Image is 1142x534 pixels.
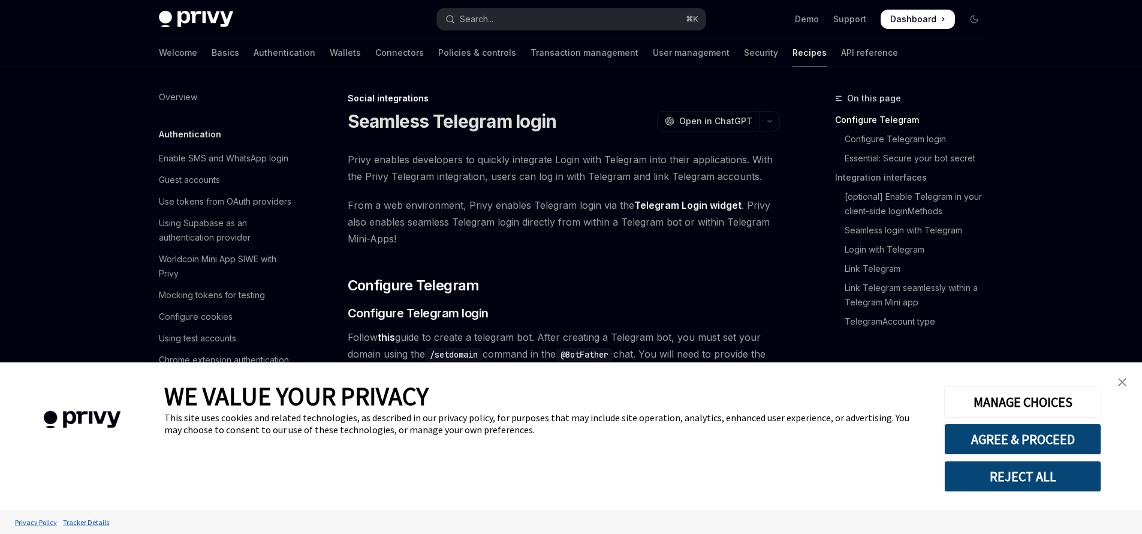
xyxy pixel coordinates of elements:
a: User management [653,38,730,67]
a: Transaction management [531,38,638,67]
a: Using test accounts [149,328,303,349]
a: Seamless login with Telegram [835,221,993,240]
a: Guest accounts [149,169,303,191]
a: Dashboard [881,10,955,29]
div: Configure cookies [159,310,233,324]
button: MANAGE CHOICES [944,386,1101,418]
a: Policies & controls [438,38,516,67]
h5: Authentication [159,127,221,142]
a: Login with Telegram [835,240,993,259]
a: Authentication [254,38,315,67]
a: API reference [841,38,898,67]
span: Follow guide to create a telegram bot. After creating a Telegram bot, you must set your domain us... [348,329,780,379]
div: Worldcoin Mini App SIWE with Privy [159,252,296,281]
h1: Seamless Telegram login [348,110,557,132]
div: Using test accounts [159,331,236,346]
span: On this page [847,91,901,106]
img: dark logo [159,11,233,28]
div: This site uses cookies and related technologies, as described in our privacy policy, for purposes... [164,412,926,436]
button: REJECT ALL [944,461,1101,492]
a: Configure Telegram login [835,130,993,149]
a: Support [833,13,866,25]
div: Chrome extension authentication [159,353,289,367]
a: Recipes [793,38,827,67]
a: Link Telegram [835,259,993,278]
a: Overview [149,86,303,108]
img: company logo [18,394,146,446]
a: [optional] Enable Telegram in your client-side loginMethods [835,187,993,221]
div: Use tokens from OAuth providers [159,194,291,209]
code: /setdomain [425,348,483,361]
span: Configure Telegram [348,276,480,295]
a: Chrome extension authentication [149,349,303,371]
a: Connectors [375,38,424,67]
a: Mocking tokens for testing [149,284,303,306]
code: @BotFather [556,348,613,361]
a: this [378,331,395,344]
div: Overview [159,90,197,104]
a: Telegram Login widget [634,199,742,212]
button: Open search [437,8,706,30]
div: Guest accounts [159,173,220,187]
a: Tracker Details [60,512,112,533]
span: Open in ChatGPT [679,115,752,127]
a: Configure Telegram [835,110,993,130]
div: Social integrations [348,92,780,104]
a: Welcome [159,38,197,67]
div: Search... [460,12,493,26]
button: Open in ChatGPT [657,111,760,131]
a: close banner [1110,370,1134,394]
span: Configure Telegram login [348,305,489,322]
span: ⌘ K [686,14,698,24]
a: Using Supabase as an authentication provider [149,212,303,248]
a: Wallets [330,38,361,67]
a: Enable SMS and WhatsApp login [149,148,303,169]
a: Security [744,38,778,67]
span: WE VALUE YOUR PRIVACY [164,380,429,412]
img: close banner [1118,378,1126,386]
div: Mocking tokens for testing [159,288,265,302]
a: TelegramAccount type [835,312,993,331]
a: Essential: Secure your bot secret [835,149,993,168]
span: Privy enables developers to quickly integrate Login with Telegram into their applications. With t... [348,151,780,185]
button: Toggle dark mode [965,10,984,29]
div: Enable SMS and WhatsApp login [159,151,288,166]
span: From a web environment, Privy enables Telegram login via the . Privy also enables seamless Telegr... [348,197,780,247]
button: AGREE & PROCEED [944,424,1101,455]
a: Privacy Policy [12,512,60,533]
a: Integration interfaces [835,168,993,187]
a: Worldcoin Mini App SIWE with Privy [149,248,303,284]
div: Using Supabase as an authentication provider [159,216,296,245]
span: Dashboard [890,13,936,25]
a: Use tokens from OAuth providers [149,191,303,212]
a: Basics [212,38,239,67]
a: Link Telegram seamlessly within a Telegram Mini app [835,278,993,312]
a: Demo [795,13,819,25]
a: Configure cookies [149,306,303,328]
